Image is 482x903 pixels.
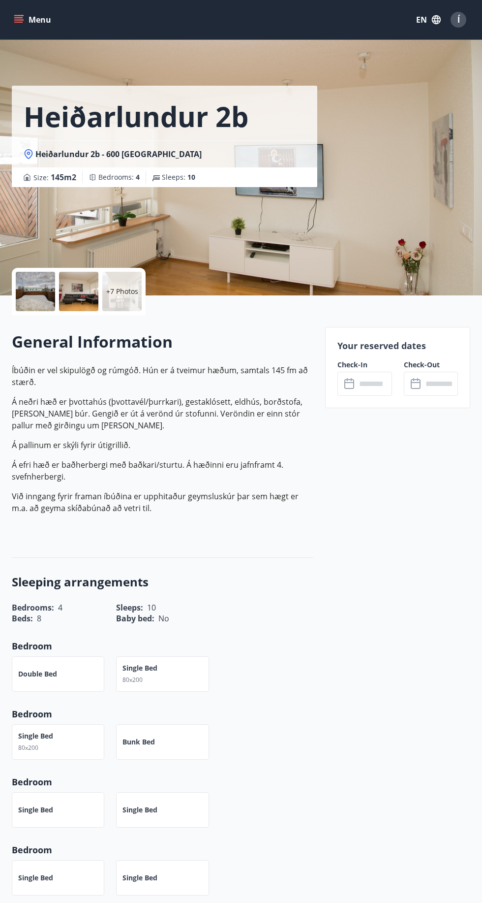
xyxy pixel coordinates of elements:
[12,11,55,29] button: menu
[337,339,458,352] p: Your reserved dates
[18,873,53,883] p: Single Bed
[447,8,470,32] button: Í
[12,459,313,483] p: Á efri hæð er baðherbergi með baðkari/sturtu. Á hæðinni eru jafnframt 4. svefnherbergi.
[12,396,313,431] p: Á neðri hæð er þvottahús (þvottavél/þurrkari), gestaklósett, eldhús, borðstofa, [PERSON_NAME] búr...
[457,14,460,25] span: Í
[412,11,445,29] button: EN
[122,663,157,673] p: Single Bed
[18,743,38,752] span: 80x200
[12,490,313,514] p: Við inngang fyrir framan íbúðina er upphitaður geymsluskúr þar sem hægt er m.a. að geyma skíðabún...
[106,287,138,296] p: +7 Photos
[18,669,57,679] p: Double bed
[12,574,313,590] h3: Sleeping arrangements
[12,439,313,451] p: Á pallinum er skýli fyrir útigrillið.
[33,171,76,183] span: Size :
[18,731,53,741] p: Single Bed
[122,676,143,684] span: 80x200
[12,775,313,788] p: Bedroom
[24,97,248,135] h1: Heiðarlundur 2b
[116,613,154,624] span: Baby bed :
[98,172,140,182] span: Bedrooms :
[12,364,313,388] p: Íbúðin er vel skipulögð og rúmgóð. Hún er á tveimur hæðum, samtals 145 fm að stærð.
[158,613,169,624] span: No
[12,613,33,624] span: Beds :
[51,172,76,183] span: 145 m2
[12,331,313,353] h2: General Information
[12,843,313,856] p: Bedroom
[122,805,157,815] p: Single Bed
[12,640,313,652] p: Bedroom
[12,708,313,720] p: Bedroom
[18,805,53,815] p: Single Bed
[187,172,195,182] span: 10
[37,613,41,624] span: 8
[404,360,458,370] label: Check-Out
[122,873,157,883] p: Single Bed
[122,737,155,747] p: Bunk bed
[35,149,202,160] span: Heiðarlundur 2b - 600 [GEOGRAPHIC_DATA]
[162,172,195,182] span: Sleeps :
[136,172,140,182] span: 4
[337,360,392,370] label: Check-In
